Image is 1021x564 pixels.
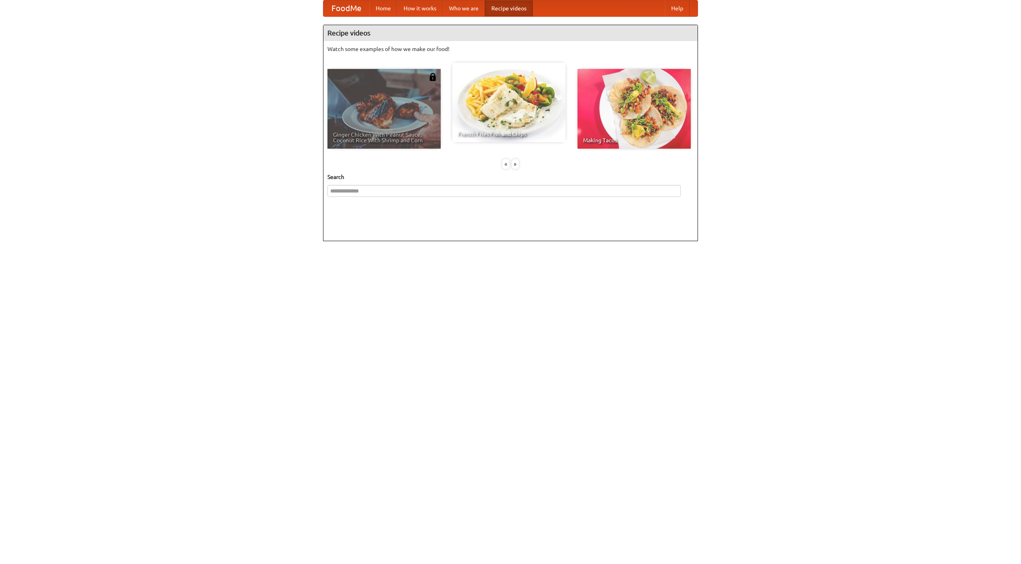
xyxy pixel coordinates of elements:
a: Home [369,0,397,16]
a: French Fries Fish and Chips [452,63,566,142]
a: How it works [397,0,443,16]
a: Making Tacos [578,69,691,149]
div: » [512,159,519,169]
h5: Search [327,173,694,181]
img: 483408.png [429,73,437,81]
p: Watch some examples of how we make our food! [327,45,694,53]
a: Recipe videos [485,0,533,16]
a: Who we are [443,0,485,16]
span: Making Tacos [583,138,685,143]
div: « [502,159,509,169]
a: Help [665,0,690,16]
span: French Fries Fish and Chips [458,131,560,137]
a: FoodMe [323,0,369,16]
h4: Recipe videos [323,25,698,41]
